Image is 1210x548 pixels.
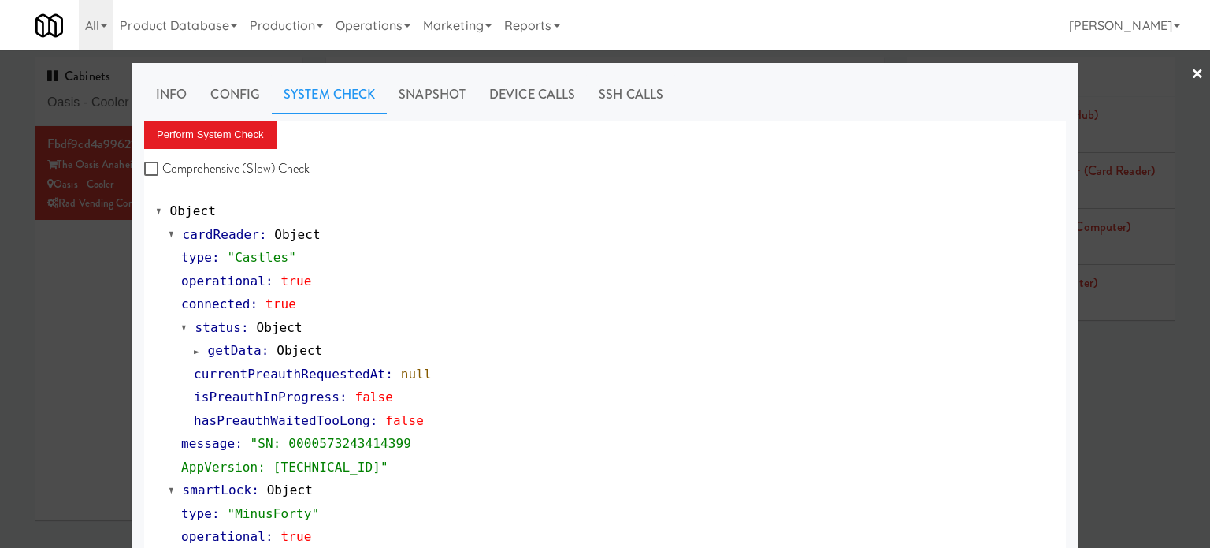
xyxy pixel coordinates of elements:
span: type [181,250,212,265]
span: : [251,483,259,498]
span: : [370,413,378,428]
span: "MinusForty" [227,506,319,521]
span: : [265,529,273,544]
span: hasPreauthWaitedTooLong [194,413,370,428]
span: true [265,296,296,311]
a: Info [144,75,199,114]
span: null [401,367,432,382]
input: Comprehensive (Slow) Check [144,163,162,176]
span: cardReader [183,227,259,242]
span: "Castles" [227,250,296,265]
span: : [385,367,393,382]
span: : [262,343,269,358]
span: type [181,506,212,521]
span: Object [256,320,302,335]
img: Micromart [35,12,63,39]
span: Object [274,227,320,242]
span: : [259,227,267,242]
span: : [265,274,273,289]
a: System Check [272,75,387,114]
span: getData [208,343,262,358]
span: : [212,250,220,265]
button: Perform System Check [144,121,277,149]
span: : [241,320,249,335]
a: Snapshot [387,75,477,114]
span: currentPreauthRequestedAt [194,367,385,382]
span: smartLock [183,483,252,498]
span: : [235,436,243,451]
span: false [385,413,424,428]
span: Object [170,203,216,218]
span: isPreauthInProgress [194,390,340,404]
span: true [281,529,312,544]
span: operational [181,529,265,544]
span: Object [277,343,322,358]
span: message [181,436,235,451]
span: : [251,296,258,311]
span: : [212,506,220,521]
a: Device Calls [477,75,587,114]
a: SSH Calls [587,75,675,114]
span: "SN: 0000573243414399 AppVersion: [TECHNICAL_ID]" [181,436,411,475]
span: connected [181,296,251,311]
a: Config [199,75,272,114]
span: Object [267,483,313,498]
span: : [340,390,347,404]
span: status [195,320,241,335]
span: true [281,274,312,289]
span: false [354,390,393,404]
a: × [1191,50,1204,99]
label: Comprehensive (Slow) Check [144,157,310,181]
span: operational [181,274,265,289]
